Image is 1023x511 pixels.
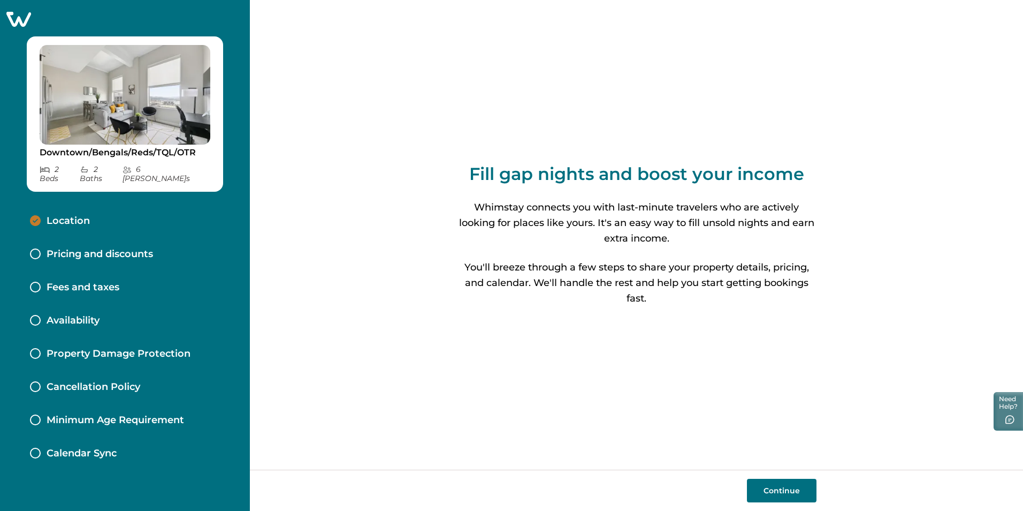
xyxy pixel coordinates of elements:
p: Minimum Age Requirement [47,415,184,426]
p: 2 Bed s [40,165,80,183]
p: Pricing and discounts [47,249,153,260]
p: Availability [47,315,100,327]
p: You'll breeze through a few steps to share your property details, pricing, and calendar. We'll ha... [457,260,816,307]
p: 2 Bath s [80,165,122,183]
p: Whimstay connects you with last-minute travelers who are actively looking for places like yours. ... [457,200,816,247]
p: Downtown/Bengals/Reds/TQL/OTR [40,147,210,158]
p: Location [47,215,90,227]
p: Cancellation Policy [47,381,140,393]
p: Property Damage Protection [47,348,190,360]
p: 6 [PERSON_NAME] s [123,165,211,183]
p: Calendar Sync [47,448,117,460]
img: propertyImage_Downtown/Bengals/Reds/TQL/OTR [40,45,210,145]
p: Fees and taxes [47,282,119,294]
p: Fill gap nights and boost your income [469,163,804,185]
button: Continue [747,479,816,502]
